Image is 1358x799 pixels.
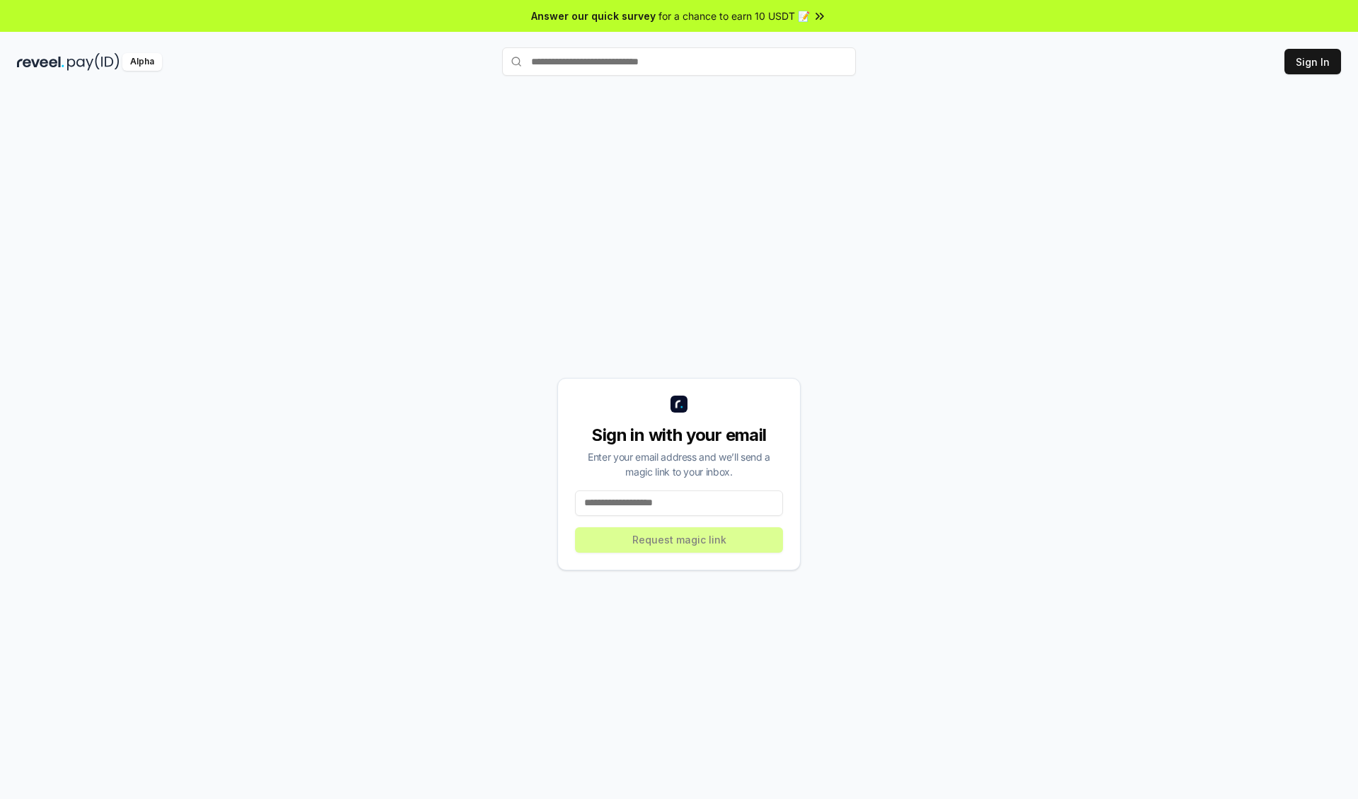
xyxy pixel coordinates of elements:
span: Answer our quick survey [531,8,656,23]
button: Sign In [1284,49,1341,74]
div: Alpha [122,53,162,71]
img: logo_small [671,396,687,413]
img: reveel_dark [17,53,64,71]
div: Enter your email address and we’ll send a magic link to your inbox. [575,449,783,479]
span: for a chance to earn 10 USDT 📝 [658,8,810,23]
img: pay_id [67,53,120,71]
div: Sign in with your email [575,424,783,447]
